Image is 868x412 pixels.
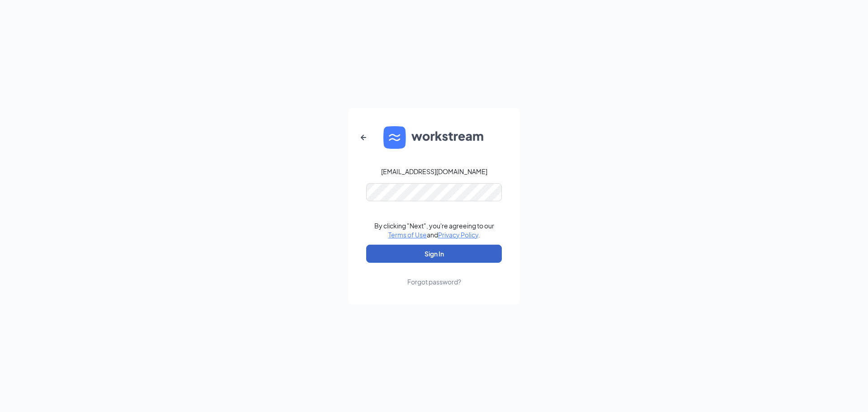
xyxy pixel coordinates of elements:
[358,132,369,143] svg: ArrowLeftNew
[366,245,502,263] button: Sign In
[388,231,427,239] a: Terms of Use
[407,277,461,286] div: Forgot password?
[353,127,374,148] button: ArrowLeftNew
[407,263,461,286] a: Forgot password?
[438,231,478,239] a: Privacy Policy
[383,126,485,149] img: WS logo and Workstream text
[374,221,494,239] div: By clicking "Next", you're agreeing to our and .
[381,167,487,176] div: [EMAIL_ADDRESS][DOMAIN_NAME]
